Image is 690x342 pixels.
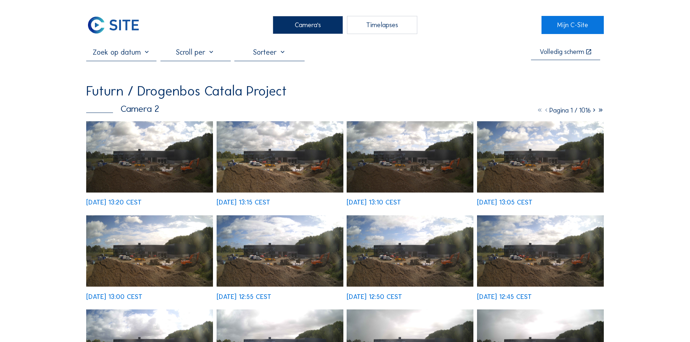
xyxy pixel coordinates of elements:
img: C-SITE Logo [86,16,141,34]
a: Mijn C-Site [541,16,603,34]
img: image_53198451 [86,121,213,193]
div: [DATE] 13:05 CEST [477,199,532,206]
input: Zoek op datum 󰅀 [86,48,156,56]
img: image_53197630 [347,215,473,287]
div: [DATE] 13:15 CEST [217,199,270,206]
div: Timelapses [347,16,417,34]
img: image_53198148 [347,121,473,193]
img: image_53197926 [86,215,213,287]
div: [DATE] 13:00 CEST [86,294,142,300]
div: Camera's [273,16,343,34]
img: image_53198076 [477,121,604,193]
img: image_53198291 [217,121,343,193]
div: Camera 2 [86,104,159,114]
span: Pagina 1 / 1016 [549,106,591,114]
img: image_53197484 [477,215,604,287]
div: Volledig scherm [540,48,584,55]
img: image_53197782 [217,215,343,287]
a: C-SITE Logo [86,16,148,34]
div: [DATE] 13:20 CEST [86,199,142,206]
div: [DATE] 12:50 CEST [347,294,402,300]
div: Futurn / Drogenbos Catala Project [86,85,287,98]
div: [DATE] 13:10 CEST [347,199,401,206]
div: [DATE] 12:45 CEST [477,294,532,300]
div: [DATE] 12:55 CEST [217,294,271,300]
